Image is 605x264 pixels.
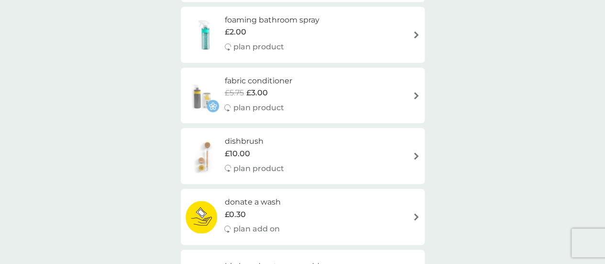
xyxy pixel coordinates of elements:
[233,102,284,114] p: plan product
[225,148,250,160] span: £10.00
[224,75,292,87] h6: fabric conditioner
[233,162,284,175] p: plan product
[233,41,284,53] p: plan product
[413,213,420,220] img: arrow right
[186,18,225,51] img: foaming bathroom spray
[225,14,319,26] h6: foaming bathroom spray
[224,208,245,221] span: £0.30
[225,26,246,38] span: £2.00
[224,87,243,99] span: £5.75
[186,79,219,112] img: fabric conditioner
[225,135,284,148] h6: dishbrush
[413,31,420,38] img: arrow right
[233,223,279,235] p: plan add on
[186,139,225,173] img: dishbrush
[413,92,420,99] img: arrow right
[246,87,267,99] span: £3.00
[224,196,280,208] h6: donate a wash
[413,152,420,160] img: arrow right
[186,200,218,234] img: donate a wash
